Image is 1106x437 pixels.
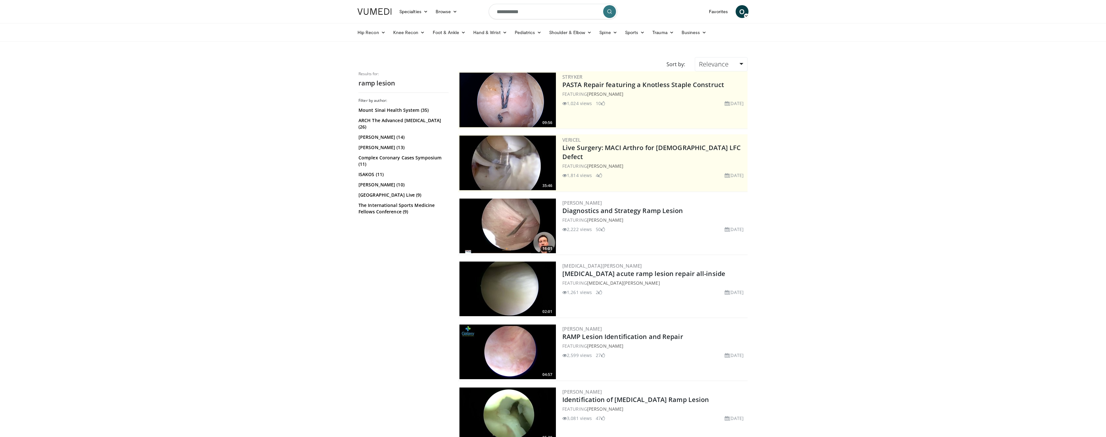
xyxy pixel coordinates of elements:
[459,262,556,316] img: 34222bbf-6255-4b30-bf13-e42fdc7333f4.300x170_q85_crop-smart_upscale.jpg
[358,107,447,113] a: Mount Sinai Health System (35)
[540,372,554,378] span: 04:57
[358,202,447,215] a: The International Sports Medicine Fellows Conference (9)
[695,57,748,71] a: Relevance
[587,343,623,349] a: [PERSON_NAME]
[562,406,746,412] div: FEATURING
[596,100,605,107] li: 10
[562,172,592,179] li: 1,814 views
[725,226,744,233] li: [DATE]
[540,120,554,126] span: 09:56
[562,217,746,223] div: FEATURING
[358,117,447,130] a: ARCH The Advanced [MEDICAL_DATA] (26)
[358,171,447,178] a: ISAKOS (11)
[562,100,592,107] li: 1,024 views
[562,280,746,286] div: FEATURING
[587,280,660,286] a: [MEDICAL_DATA][PERSON_NAME]
[395,5,432,18] a: Specialties
[469,26,511,39] a: Hand & Wrist
[358,98,449,103] h3: Filter by author:
[587,406,623,412] a: [PERSON_NAME]
[705,5,732,18] a: Favorites
[562,143,741,161] a: Live Surgery: MACI Arthro for [DEMOGRAPHIC_DATA] LFC Defect
[725,172,744,179] li: [DATE]
[562,74,583,80] a: Stryker
[358,134,447,140] a: [PERSON_NAME] (14)
[596,415,605,422] li: 47
[725,415,744,422] li: [DATE]
[432,5,461,18] a: Browse
[358,182,447,188] a: [PERSON_NAME] (10)
[562,395,709,404] a: Identification of [MEDICAL_DATA] Ramp Lesion
[621,26,649,39] a: Sports
[459,325,556,379] a: 04:57
[648,26,678,39] a: Trauma
[511,26,545,39] a: Pediatrics
[358,144,447,151] a: [PERSON_NAME] (13)
[562,137,581,143] a: Vericel
[358,192,447,198] a: [GEOGRAPHIC_DATA] Live (9)
[699,60,729,68] span: Relevance
[596,226,605,233] li: 50
[545,26,595,39] a: Shoulder & Elbow
[459,73,556,127] img: 84acc7eb-cb93-455a-a344-5c35427a46c1.png.300x170_q85_crop-smart_upscale.png
[358,71,449,76] p: Results for:
[459,73,556,127] a: 09:56
[562,206,683,215] a: Diagnostics and Strategy Ramp Lesion
[562,200,602,206] a: [PERSON_NAME]
[596,289,602,296] li: 2
[562,326,602,332] a: [PERSON_NAME]
[587,91,623,97] a: [PERSON_NAME]
[725,100,744,107] li: [DATE]
[562,263,642,269] a: [MEDICAL_DATA][PERSON_NAME]
[358,79,449,87] h2: ramp lesion
[562,163,746,169] div: FEATURING
[596,172,602,179] li: 4
[562,343,746,349] div: FEATURING
[678,26,711,39] a: Business
[562,91,746,97] div: FEATURING
[459,262,556,316] a: 02:01
[587,163,623,169] a: [PERSON_NAME]
[389,26,429,39] a: Knee Recon
[540,183,554,189] span: 35:46
[540,309,554,315] span: 02:01
[562,269,725,278] a: [MEDICAL_DATA] acute ramp lesion repair all-inside
[358,8,392,15] img: VuMedi Logo
[562,332,683,341] a: RAMP Lesion Identification and Repair
[459,325,556,379] img: fc1b3dce-5804-4a60-af8b-8dbfde1053a9.300x170_q85_crop-smart_upscale.jpg
[725,352,744,359] li: [DATE]
[562,415,592,422] li: 3,081 views
[459,199,556,253] img: 4b311231-421f-4f0b-aee3-25a73986fbc5.300x170_q85_crop-smart_upscale.jpg
[725,289,744,296] li: [DATE]
[595,26,621,39] a: Spine
[459,199,556,253] a: 16:01
[429,26,470,39] a: Foot & Ankle
[489,4,617,19] input: Search topics, interventions
[459,136,556,190] img: eb023345-1e2d-4374-a840-ddbc99f8c97c.300x170_q85_crop-smart_upscale.jpg
[562,289,592,296] li: 1,261 views
[354,26,389,39] a: Hip Recon
[736,5,748,18] a: O
[459,136,556,190] a: 35:46
[540,246,554,252] span: 16:01
[662,57,690,71] div: Sort by:
[562,226,592,233] li: 2,222 views
[562,352,592,359] li: 2,599 views
[587,217,623,223] a: [PERSON_NAME]
[358,155,447,167] a: Complex Coronary Cases Symposium (11)
[596,352,605,359] li: 27
[562,80,724,89] a: PASTA Repair featuring a Knotless Staple Construct
[562,388,602,395] a: [PERSON_NAME]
